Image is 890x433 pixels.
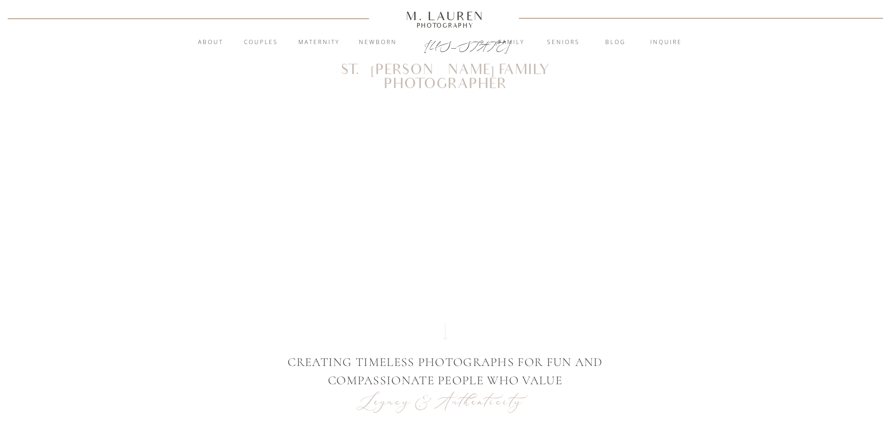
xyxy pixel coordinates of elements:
p: Legacy & Authenticity [360,389,531,413]
a: About [193,38,229,47]
a: Newborn [353,38,403,47]
h1: St. [PERSON_NAME] Family Photographer [300,63,591,77]
a: blog [590,38,641,47]
a: Couples [236,38,287,47]
p: CREATING TIMELESS PHOTOGRAPHS FOR FUN AND COMPASSIONATE PEOPLE WHO VALUE [285,353,606,389]
a: Photography [402,23,488,28]
a: Seniors [538,38,589,47]
a: inquire [641,38,692,47]
a: [US_STATE] [424,38,467,50]
a: View Gallery [414,311,478,319]
a: M. Lauren [378,11,512,21]
a: Family [486,38,537,47]
a: Maternity [294,38,344,47]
